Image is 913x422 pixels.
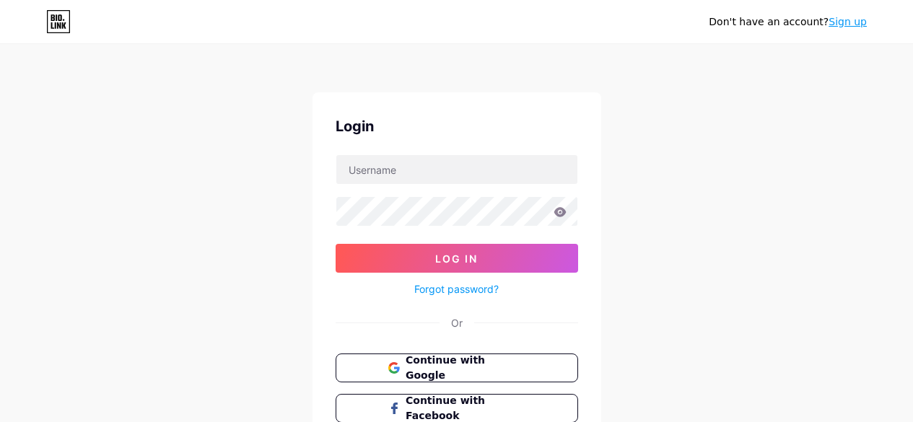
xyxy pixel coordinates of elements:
span: Log In [435,252,478,265]
div: Or [451,315,463,330]
input: Username [336,155,577,184]
div: Don't have an account? [709,14,867,30]
button: Continue with Google [336,353,578,382]
a: Forgot password? [414,281,499,296]
button: Log In [336,244,578,273]
span: Continue with Google [406,353,525,383]
div: Login [336,115,578,137]
a: Sign up [829,16,867,27]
